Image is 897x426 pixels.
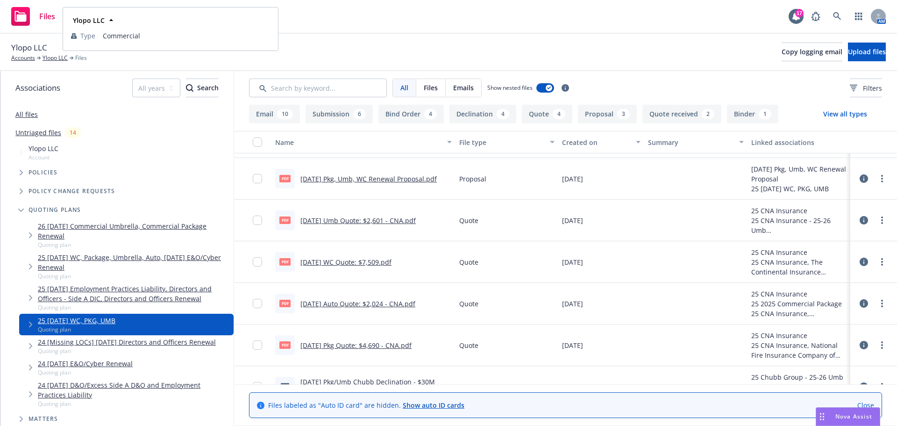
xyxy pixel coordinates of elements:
[39,13,55,20] span: Files
[876,339,888,351] a: more
[562,257,583,267] span: [DATE]
[751,247,847,257] div: 25 CNA Insurance
[378,105,444,123] button: Bind Order
[459,299,478,309] span: Quote
[103,31,270,41] span: Commercial
[38,368,133,376] span: Quoting plan
[271,131,456,153] button: Name
[782,47,842,56] span: Copy logging email
[15,82,60,94] span: Associations
[562,174,583,184] span: [DATE]
[558,131,644,153] button: Created on
[186,84,193,92] svg: Search
[863,83,882,93] span: Filters
[808,105,882,123] button: View all types
[849,7,868,26] a: Switch app
[751,382,846,392] div: 25 Chubb Group - 25-26 Pkg
[75,54,87,62] span: Files
[751,299,847,309] div: 25 2025 Commercial Package
[28,153,58,161] span: Account
[578,105,637,123] button: Proposal
[562,382,583,392] span: [DATE]
[11,42,47,54] span: Ylopo LLC
[300,299,415,308] a: [DATE] Auto Quote: $2,024 - CNA.pdf
[38,316,115,325] a: 25 [DATE] WC, PKG, UMB
[277,109,293,119] div: 10
[459,340,478,350] span: Quote
[751,309,847,318] div: 25 CNA Insurance, Continental Casualty Company - CNA Insurance
[300,216,416,225] a: [DATE] Umb Quote: $2,601 - CNA.pdf
[857,400,874,410] a: Close
[253,137,262,147] input: Select all
[449,105,516,123] button: Declination
[751,216,847,235] div: 25 CNA Insurance - 25-26 Umb
[38,400,230,408] span: Quoting plan
[300,341,412,350] a: [DATE] Pkg Quote: $4,690 - CNA.pdf
[850,79,882,97] button: Filters
[562,340,583,350] span: [DATE]
[806,7,825,26] a: Report a Bug
[28,144,58,153] span: Ylopo LLC
[186,79,219,97] button: SearchSearch
[835,412,872,420] span: Nova Assist
[424,109,437,119] div: 4
[279,258,291,265] span: pdf
[38,337,216,347] a: 24 [Missing LOCs] [DATE] Directors and Officers Renewal
[38,303,230,311] span: Quoting plan
[28,207,81,213] span: Quoting plans
[300,174,437,183] a: [DATE] Pkg, Umb, WC Renewal Proposal.pdf
[727,105,778,123] button: Binder
[253,299,262,308] input: Toggle Row Selected
[522,105,572,123] button: Quote
[7,3,59,29] a: Files
[816,407,880,426] button: Nova Assist
[876,173,888,184] a: more
[751,137,847,147] div: Linked associations
[487,84,533,92] span: Show nested files
[747,131,850,153] button: Linked associations
[249,105,300,123] button: Email
[253,340,262,350] input: Toggle Row Selected
[642,105,721,123] button: Quote received
[876,256,888,267] a: more
[759,109,771,119] div: 1
[553,109,565,119] div: 4
[751,340,847,360] div: 25 CNA Insurance, National Fire Insurance Company of Hartford - CNA Insurance
[253,174,262,183] input: Toggle Row Selected
[279,217,291,224] span: pdf
[38,284,230,303] a: 25 [DATE] Employment Practices Liability, Directors and Officers - Side A DIC, Directors and Offi...
[300,377,435,396] a: [DATE] Pkg/Umb Chubb Declination - $30M threshold for Small Commercial.msg
[644,131,747,153] button: Summary
[275,137,441,147] div: Name
[648,137,733,147] div: Summary
[562,137,630,147] div: Created on
[279,300,291,307] span: pdf
[249,79,387,97] input: Search by keyword...
[11,54,35,62] a: Accounts
[43,54,68,62] a: Ylopo LLC
[253,216,262,225] input: Toggle Row Selected
[459,174,486,184] span: Proposal
[38,347,216,355] span: Quoting plan
[828,7,847,26] a: Search
[186,79,219,97] div: Search
[38,359,133,368] a: 24 [DATE] E&O/Cyber Renewal
[38,325,115,333] span: Quoting plan
[73,16,105,25] strong: Ylopo LLC
[28,188,115,194] span: Policy change requests
[38,241,230,249] span: Quoting plan
[456,131,558,153] button: File type
[876,381,888,392] a: more
[353,109,366,119] div: 6
[562,299,583,309] span: [DATE]
[38,380,230,400] a: 24 [DATE] D&O/Excess Side A D&O and Employment Practices Liability
[816,408,828,426] div: Drag to move
[751,331,847,340] div: 25 CNA Insurance
[876,298,888,309] a: more
[459,382,495,392] span: Declination
[400,83,408,93] span: All
[751,206,847,216] div: 25 CNA Insurance
[80,31,95,41] span: Type
[268,400,464,410] span: Files labeled as "Auto ID card" are hidden.
[38,253,230,272] a: 25 [DATE] WC, Package, Umbrella, Auto, [DATE] E&O/Cyber Renewal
